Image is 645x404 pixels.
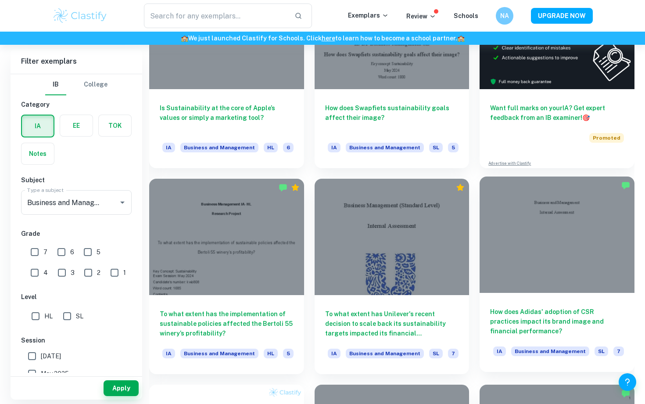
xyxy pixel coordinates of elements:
span: 7 [448,349,459,358]
span: HL [264,349,278,358]
span: IA [162,143,175,152]
span: May 2025 [41,369,69,379]
img: Marked [279,183,287,192]
button: IA [22,115,54,137]
span: SL [429,143,443,152]
h6: Category [21,100,132,109]
button: College [84,74,107,95]
div: Filter type choice [45,74,107,95]
h6: Filter exemplars [11,49,142,74]
span: 7 [613,346,624,356]
span: 5 [97,247,100,257]
button: Apply [104,380,139,396]
span: 7 [43,247,47,257]
a: Advertise with Clastify [488,160,531,166]
span: 🏫 [181,35,188,42]
span: Business and Management [346,349,424,358]
span: 5 [448,143,459,152]
span: 3 [71,268,75,278]
h6: Want full marks on your IA ? Get expert feedback from an IB examiner! [490,103,624,123]
span: 6 [283,143,294,152]
h6: How does Adidas' adoption of CSR practices impact its brand image and financial performance? [490,307,624,336]
a: How does Adidas' adoption of CSR practices impact its brand image and financial performance?IABus... [480,179,634,374]
span: 5 [283,349,294,358]
button: IB [45,74,66,95]
span: Business and Management [511,346,589,356]
button: Notes [21,143,54,164]
span: SL [76,311,83,321]
button: UPGRADE NOW [531,8,593,24]
span: HL [264,143,278,152]
h6: Level [21,292,132,302]
span: 🏫 [457,35,465,42]
span: HL [44,311,53,321]
span: IA [162,349,175,358]
h6: Grade [21,229,132,238]
a: To what extent has the implementation of sustainable policies affected the Bertoli 55 winery’s pr... [149,179,304,374]
span: Business and Management [346,143,424,152]
span: IA [328,349,340,358]
button: NA [496,7,513,25]
a: here [322,35,335,42]
span: IA [328,143,340,152]
div: Premium [291,183,300,192]
h6: Session [21,335,132,345]
button: TOK [99,115,131,136]
h6: Subject [21,175,132,185]
label: Type a subject [27,186,64,194]
span: 1 [123,268,126,278]
img: Clastify logo [52,7,108,25]
span: [DATE] [41,351,61,361]
input: Search for any exemplars... [144,4,287,28]
span: Business and Management [180,143,258,152]
span: SL [595,346,608,356]
h6: To what extent has the implementation of sustainable policies affected the Bertoli 55 winery’s pr... [160,309,294,338]
h6: How does Swapfiets sustainability goals affect their image? [325,103,459,132]
button: EE [60,115,93,136]
a: To what extent has Unilever's recent decision to scale back its sustainability targets impacted i... [315,179,469,374]
span: Business and Management [180,349,258,358]
h6: We just launched Clastify for Schools. Click to learn how to become a school partner. [2,33,643,43]
div: Premium [456,183,465,192]
p: Review [406,11,436,21]
p: Exemplars [348,11,389,20]
span: SL [429,349,443,358]
img: Marked [621,389,630,398]
span: IA [493,346,506,356]
button: Help and Feedback [619,373,636,391]
a: Schools [454,12,478,19]
h6: NA [500,11,510,21]
button: Open [116,196,129,209]
h6: Is Sustainability at the core of Apple’s values or simply a marketing tool? [160,103,294,132]
span: 6 [70,247,74,257]
span: 2 [97,268,100,278]
span: 🎯 [582,114,590,121]
span: 4 [43,268,48,278]
img: Marked [621,181,630,190]
h6: To what extent has Unilever's recent decision to scale back its sustainability targets impacted i... [325,309,459,338]
span: Promoted [589,133,624,143]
